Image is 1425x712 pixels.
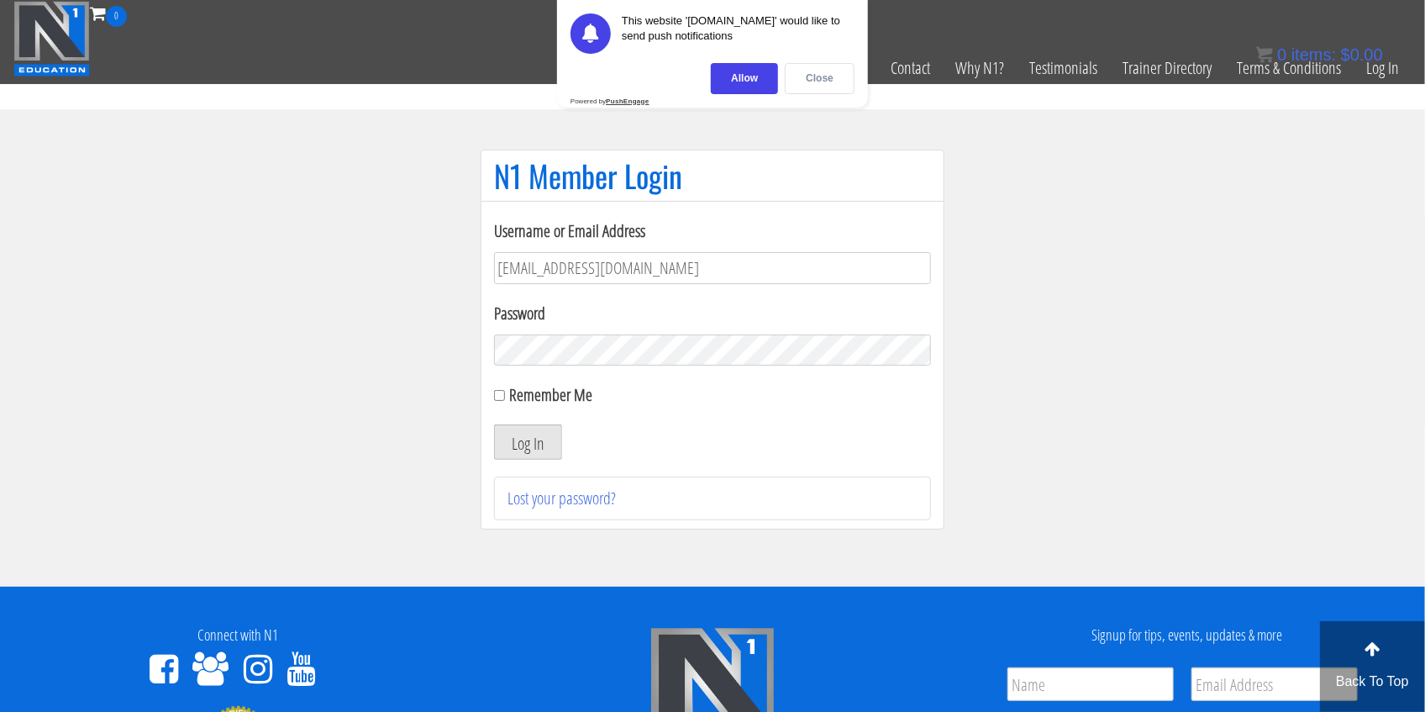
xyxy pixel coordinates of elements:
[1191,667,1358,701] input: Email Address
[1256,46,1273,63] img: icon11.png
[1341,45,1383,64] bdi: 0.00
[878,27,943,109] a: Contact
[507,487,616,509] a: Lost your password?
[1110,27,1224,109] a: Trainer Directory
[943,27,1017,109] a: Why N1?
[494,159,931,193] h1: N1 Member Login
[1007,667,1174,701] input: Name
[510,383,593,406] label: Remember Me
[1224,27,1354,109] a: Terms & Conditions
[494,301,931,326] label: Password
[106,6,127,27] span: 0
[571,98,649,105] div: Powered by
[494,219,931,244] label: Username or Email Address
[606,98,649,105] strong: PushEngage
[622,13,854,54] div: This website '[DOMAIN_NAME]' would like to send push notifications
[13,1,90,76] img: n1-education
[1017,27,1110,109] a: Testimonials
[1291,45,1336,64] span: items:
[1256,45,1383,64] a: 0 items: $0.00
[1277,45,1286,64] span: 0
[13,627,462,644] h4: Connect with N1
[785,63,854,94] div: Close
[494,425,562,460] button: Log In
[1354,27,1412,109] a: Log In
[1341,45,1350,64] span: $
[963,627,1412,644] h4: Signup for tips, events, updates & more
[90,2,127,24] a: 0
[711,63,778,94] div: Allow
